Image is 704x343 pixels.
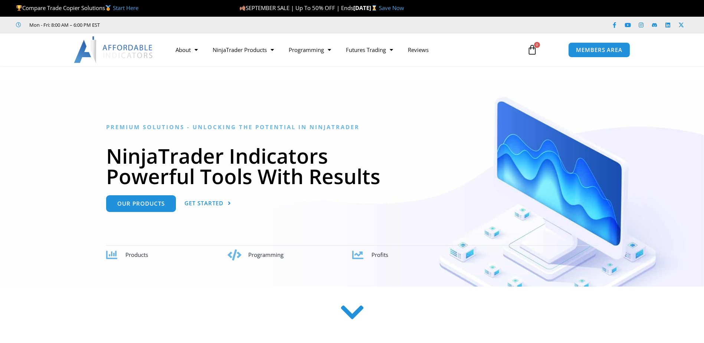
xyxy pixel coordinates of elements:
a: Start Here [113,4,138,12]
a: Save Now [379,4,404,12]
iframe: Customer reviews powered by Trustpilot [110,21,222,29]
strong: [DATE] [353,4,379,12]
a: NinjaTrader Products [205,41,281,58]
img: 🍂 [240,5,245,11]
a: Futures Trading [338,41,400,58]
a: Our Products [106,195,176,212]
a: Reviews [400,41,436,58]
span: Profits [371,251,388,258]
span: Our Products [117,201,165,206]
span: 0 [534,42,540,48]
a: Get Started [184,195,231,212]
a: About [168,41,205,58]
span: SEPTEMBER SALE | Up To 50% OFF | Ends [239,4,353,12]
a: MEMBERS AREA [568,42,630,58]
span: Compare Trade Copier Solutions [16,4,138,12]
span: MEMBERS AREA [576,47,622,53]
a: 0 [516,39,549,61]
h6: Premium Solutions - Unlocking the Potential in NinjaTrader [106,124,598,131]
span: Mon - Fri: 8:00 AM – 6:00 PM EST [27,20,100,29]
span: Products [125,251,148,258]
span: Get Started [184,200,223,206]
span: Programming [248,251,284,258]
h1: NinjaTrader Indicators Powerful Tools With Results [106,146,598,186]
a: Programming [281,41,338,58]
img: 🥇 [105,5,111,11]
img: LogoAI | Affordable Indicators – NinjaTrader [74,36,154,63]
img: 🏆 [16,5,22,11]
img: ⌛ [371,5,377,11]
nav: Menu [168,41,518,58]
